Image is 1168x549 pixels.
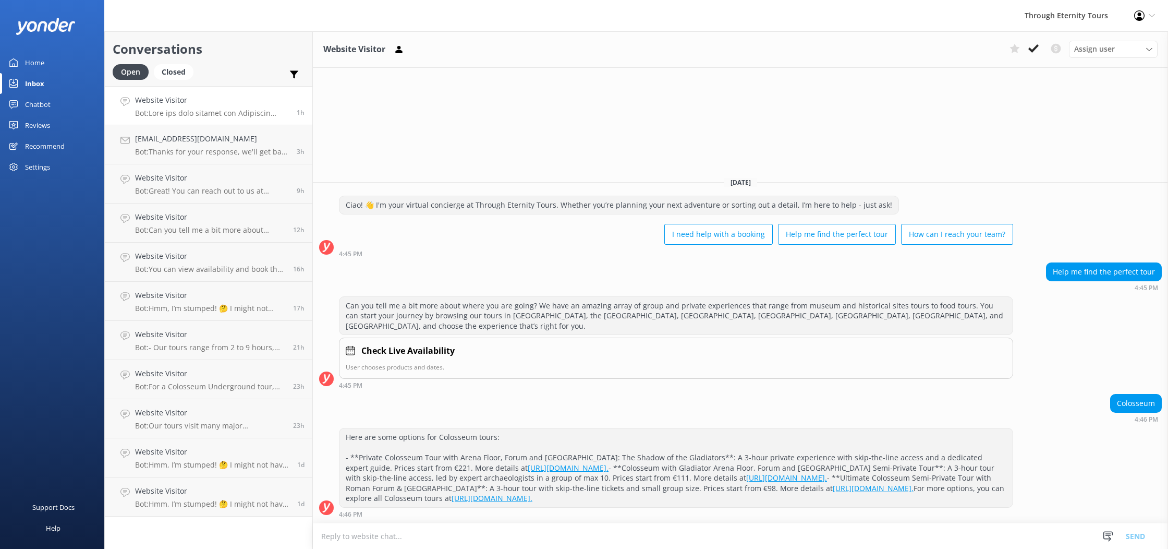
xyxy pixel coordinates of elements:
[135,147,289,157] p: Bot: Thanks for your response, we'll get back to you as soon as we can during opening hours.
[135,172,289,184] h4: Website Visitor
[339,251,362,257] strong: 4:45 PM
[339,196,898,214] div: Ciao! 👋 I'm your virtual concierge at Through Eternity Tours. Whether you’re planning your next a...
[105,282,312,321] a: Website VisitorBot:Hmm, I’m stumped! 🤔 I might not have the answer to that one, but our amazing t...
[293,304,305,313] span: Sep 29 2025 12:36am (UTC +02:00) Europe/Amsterdam
[113,66,154,77] a: Open
[135,265,285,274] p: Bot: You can view availability and book the Essential Venice Tour directly online at [URL][DOMAIN...
[339,383,362,389] strong: 4:45 PM
[25,136,65,157] div: Recommend
[1111,395,1161,412] div: Colosseum
[293,265,305,273] span: Sep 29 2025 01:34am (UTC +02:00) Europe/Amsterdam
[113,64,149,80] div: Open
[339,250,1013,257] div: Sep 29 2025 04:45pm (UTC +02:00) Europe/Amsterdam
[135,94,289,106] h4: Website Visitor
[346,362,1006,372] p: User chooses products and dates.
[154,64,193,80] div: Closed
[1135,416,1158,423] strong: 4:46 PM
[154,66,199,77] a: Closed
[135,368,285,379] h4: Website Visitor
[135,499,289,509] p: Bot: Hmm, I’m stumped! 🤔 I might not have the answer to that one, but our amazing team definitely...
[105,399,312,438] a: Website VisitorBot:Our tours visit many major [DEMOGRAPHIC_DATA] in [GEOGRAPHIC_DATA], but access...
[297,108,305,117] span: Sep 29 2025 04:46pm (UTC +02:00) Europe/Amsterdam
[105,86,312,125] a: Website VisitorBot:Lore ips dolo sitamet con Adipiscin elits: - **Doeiusm Temporinc Utla etdo Mag...
[46,518,60,539] div: Help
[135,407,285,419] h4: Website Visitor
[135,382,285,391] p: Bot: For a Colosseum Underground tour, you can consider the "Private Colosseum Underground Tour w...
[135,290,285,301] h4: Website Visitor
[25,115,50,136] div: Reviews
[778,224,896,245] button: Help me find the perfect tour
[135,109,289,118] p: Bot: Lore ips dolo sitamet con Adipiscin elits: - **Doeiusm Temporinc Utla etdo Magna Aliqu, Enim...
[1047,263,1161,281] div: Help me find the perfect tour
[293,225,305,234] span: Sep 29 2025 05:46am (UTC +02:00) Europe/Amsterdam
[135,421,285,431] p: Bot: Our tours visit many major [DEMOGRAPHIC_DATA] in [GEOGRAPHIC_DATA], but access to the [GEOGR...
[528,463,609,473] a: [URL][DOMAIN_NAME].
[105,243,312,282] a: Website VisitorBot:You can view availability and book the Essential Venice Tour directly online a...
[724,178,757,187] span: [DATE]
[339,297,1013,335] div: Can you tell me a bit more about where you are going? We have an amazing array of group and priva...
[105,360,312,399] a: Website VisitorBot:For a Colosseum Underground tour, you can consider the "Private Colosseum Unde...
[135,485,289,497] h4: Website Visitor
[297,460,305,469] span: Sep 28 2025 07:49am (UTC +02:00) Europe/Amsterdam
[297,186,305,195] span: Sep 29 2025 08:15am (UTC +02:00) Europe/Amsterdam
[105,164,312,204] a: Website VisitorBot:Great! You can reach out to us at [EMAIL_ADDRESS][DOMAIN_NAME]. Our team will ...
[339,511,362,518] strong: 4:46 PM
[25,73,44,94] div: Inbox
[105,321,312,360] a: Website VisitorBot:- Our tours range from 2 to 9 hours, depending on the experience you choose. -...
[746,473,827,483] a: [URL][DOMAIN_NAME].
[105,204,312,243] a: Website VisitorBot:Can you tell me a bit more about where you are going? We have an amazing array...
[1074,43,1115,55] span: Assign user
[105,478,312,517] a: Website VisitorBot:Hmm, I’m stumped! 🤔 I might not have the answer to that one, but our amazing t...
[833,483,914,493] a: [URL][DOMAIN_NAME].
[297,499,305,508] span: Sep 28 2025 01:16am (UTC +02:00) Europe/Amsterdam
[323,43,385,56] h3: Website Visitor
[339,381,1013,389] div: Sep 29 2025 04:45pm (UTC +02:00) Europe/Amsterdam
[32,497,75,518] div: Support Docs
[293,382,305,391] span: Sep 28 2025 06:44pm (UTC +02:00) Europe/Amsterdam
[361,344,455,358] h4: Check Live Availability
[293,343,305,352] span: Sep 28 2025 07:50pm (UTC +02:00) Europe/Amsterdam
[135,186,289,196] p: Bot: Great! You can reach out to us at [EMAIL_ADDRESS][DOMAIN_NAME]. Our team will be happy to as...
[135,133,289,145] h4: [EMAIL_ADDRESS][DOMAIN_NAME]
[105,125,312,164] a: [EMAIL_ADDRESS][DOMAIN_NAME]Bot:Thanks for your response, we'll get back to you as soon as we can...
[1046,284,1162,291] div: Sep 29 2025 04:45pm (UTC +02:00) Europe/Amsterdam
[25,94,51,115] div: Chatbot
[135,446,289,458] h4: Website Visitor
[135,304,285,313] p: Bot: Hmm, I’m stumped! 🤔 I might not have the answer to that one, but our amazing team definitely...
[664,224,773,245] button: I need help with a booking
[105,438,312,478] a: Website VisitorBot:Hmm, I’m stumped! 🤔 I might not have the answer to that one, but our amazing t...
[339,510,1013,518] div: Sep 29 2025 04:46pm (UTC +02:00) Europe/Amsterdam
[25,157,50,177] div: Settings
[135,460,289,470] p: Bot: Hmm, I’m stumped! 🤔 I might not have the answer to that one, but our amazing team definitely...
[16,18,76,35] img: yonder-white-logo.png
[135,211,285,223] h4: Website Visitor
[452,493,532,503] a: [URL][DOMAIN_NAME].
[1135,285,1158,291] strong: 4:45 PM
[25,52,44,73] div: Home
[135,343,285,352] p: Bot: - Our tours range from 2 to 9 hours, depending on the experience you choose. - For specific ...
[135,250,285,262] h4: Website Visitor
[297,147,305,156] span: Sep 29 2025 02:04pm (UTC +02:00) Europe/Amsterdam
[901,224,1013,245] button: How can I reach your team?
[293,421,305,430] span: Sep 28 2025 05:51pm (UTC +02:00) Europe/Amsterdam
[113,39,305,59] h2: Conversations
[135,329,285,340] h4: Website Visitor
[339,428,1013,507] div: Here are some options for Colosseum tours: - **Private Colosseum Tour with Arena Floor, Forum and...
[1069,41,1158,57] div: Assign User
[135,225,285,235] p: Bot: Can you tell me a bit more about where you are going? We have an amazing array of group and ...
[1110,415,1162,423] div: Sep 29 2025 04:46pm (UTC +02:00) Europe/Amsterdam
